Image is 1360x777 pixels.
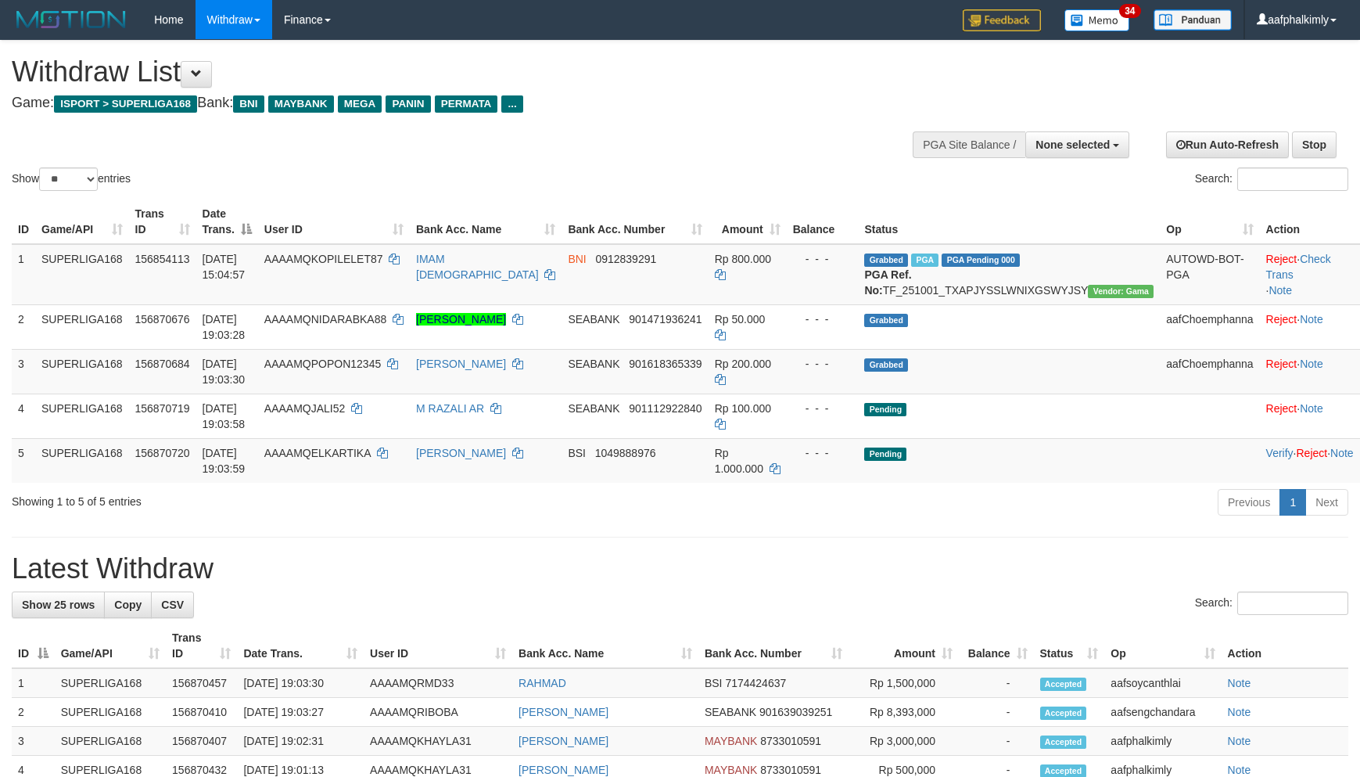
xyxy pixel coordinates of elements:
span: Pending [864,403,906,416]
td: AAAAMQRMD33 [364,668,512,698]
span: 34 [1119,4,1140,18]
span: Marked by aafchhiseyha [911,254,938,267]
span: Grabbed [864,254,908,267]
td: TF_251001_TXAPJYSSLWNIXGSWYJSY [858,244,1160,305]
th: Date Trans.: activate to sort column descending [196,200,258,244]
td: SUPERLIGA168 [35,244,129,305]
span: [DATE] 19:03:58 [203,402,246,430]
th: ID [12,200,35,244]
span: Copy 901112922840 to clipboard [629,402,702,415]
a: Note [1228,735,1251,747]
h1: Latest Withdraw [12,553,1348,585]
span: Copy [114,599,142,611]
a: 1 [1279,489,1306,516]
label: Search: [1195,592,1348,615]
b: PGA Ref. No: [864,268,911,297]
div: - - - [793,401,852,416]
span: PANIN [386,95,430,113]
span: Copy 1049888976 to clipboard [595,447,656,459]
th: Balance: activate to sort column ascending [959,624,1034,668]
a: Reject [1266,358,1297,370]
div: - - - [793,445,852,461]
a: RAHMAD [519,677,566,689]
a: Note [1268,284,1292,297]
a: [PERSON_NAME] [416,358,506,370]
span: Copy 7174424637 to clipboard [725,677,786,689]
td: AUTOWD-BOT-PGA [1160,244,1259,305]
a: Note [1330,447,1354,459]
th: Bank Acc. Number: activate to sort column ascending [562,200,708,244]
a: Run Auto-Refresh [1166,131,1289,158]
td: SUPERLIGA168 [55,668,166,698]
a: Reject [1266,313,1297,326]
div: - - - [793,356,852,372]
td: SUPERLIGA168 [35,304,129,349]
td: 156870410 [166,698,237,727]
th: Status: activate to sort column ascending [1034,624,1105,668]
span: Accepted [1040,707,1087,720]
span: SEABANK [568,402,619,415]
td: · · [1260,438,1360,483]
span: Grabbed [864,314,908,327]
div: - - - [793,311,852,327]
th: Status [858,200,1160,244]
a: Verify [1266,447,1294,459]
td: SUPERLIGA168 [35,438,129,483]
div: PGA Site Balance / [913,131,1025,158]
td: 156870457 [166,668,237,698]
span: CSV [161,599,184,611]
input: Search: [1237,592,1348,615]
a: Previous [1218,489,1280,516]
a: [PERSON_NAME] [416,447,506,459]
span: Copy 901639039251 to clipboard [759,706,832,718]
td: AAAAMQRIBOBA [364,698,512,727]
a: Note [1300,358,1323,370]
span: 156870676 [135,313,190,326]
span: MAYBANK [705,735,757,747]
span: 156854113 [135,253,190,265]
a: [PERSON_NAME] [416,313,506,326]
span: Copy 8733010591 to clipboard [760,764,821,776]
td: SUPERLIGA168 [35,394,129,438]
span: 156870719 [135,402,190,415]
td: · [1260,349,1360,394]
td: [DATE] 19:02:31 [237,727,364,756]
span: Rp 50.000 [715,313,766,326]
span: BNI [233,95,264,113]
span: Pending [864,448,906,461]
td: · [1260,304,1360,349]
td: · · [1260,244,1360,305]
input: Search: [1237,167,1348,191]
div: Showing 1 to 5 of 5 entries [12,487,555,509]
td: aafChoemphanna [1160,349,1259,394]
td: aafphalkimly [1104,727,1221,756]
a: Note [1300,402,1323,415]
span: MAYBANK [705,764,757,776]
div: - - - [793,251,852,267]
span: AAAAMQKOPILELET87 [264,253,383,265]
span: SEABANK [568,358,619,370]
th: Game/API: activate to sort column ascending [35,200,129,244]
a: Note [1228,677,1251,689]
td: AAAAMQKHAYLA31 [364,727,512,756]
h4: Game: Bank: [12,95,891,111]
h1: Withdraw List [12,56,891,88]
a: [PERSON_NAME] [519,764,608,776]
span: ... [501,95,522,113]
a: Reject [1266,253,1297,265]
span: Rp 100.000 [715,402,771,415]
th: Action [1260,200,1360,244]
span: Rp 800.000 [715,253,771,265]
span: Copy 901618365339 to clipboard [629,358,702,370]
img: Feedback.jpg [963,9,1041,31]
span: Accepted [1040,736,1087,749]
button: None selected [1025,131,1129,158]
label: Show entries [12,167,131,191]
a: Reject [1266,402,1297,415]
a: Note [1228,764,1251,776]
a: Next [1305,489,1348,516]
td: SUPERLIGA168 [35,349,129,394]
td: - [959,698,1034,727]
span: AAAAMQPOPON12345 [264,358,381,370]
span: AAAAMQJALI52 [264,402,346,415]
